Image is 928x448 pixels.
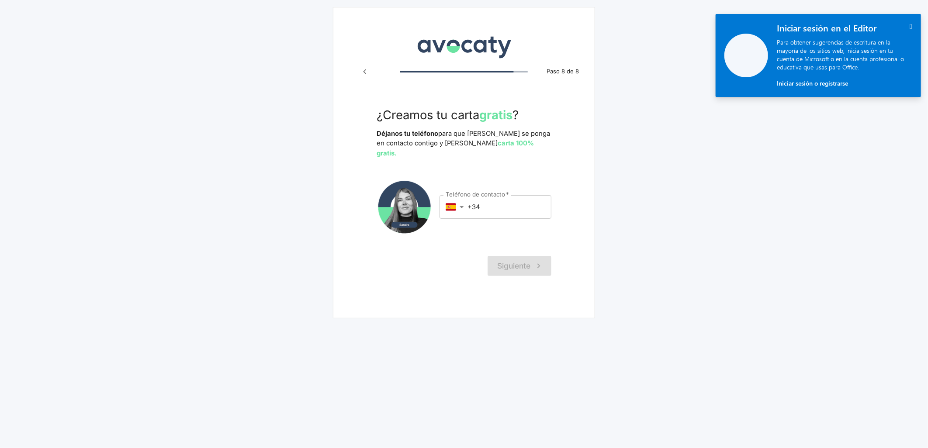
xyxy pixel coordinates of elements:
img: Avocaty [415,30,513,59]
label: Teléfono de contacto [446,191,509,199]
span: Paso 8 de 8 [542,67,584,76]
strong: Déjanos tu teléfono [377,130,438,138]
p: para que [PERSON_NAME] se ponga en contacto contigo y [PERSON_NAME] [377,129,551,158]
button: Paso anterior [357,63,373,80]
strong: carta 100% gratis. [377,139,534,157]
h3: ¿Creamos tu carta ? [377,108,551,122]
strong: gratis [479,107,512,122]
img: Avatar de Avocaty de Sandra [377,179,433,235]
